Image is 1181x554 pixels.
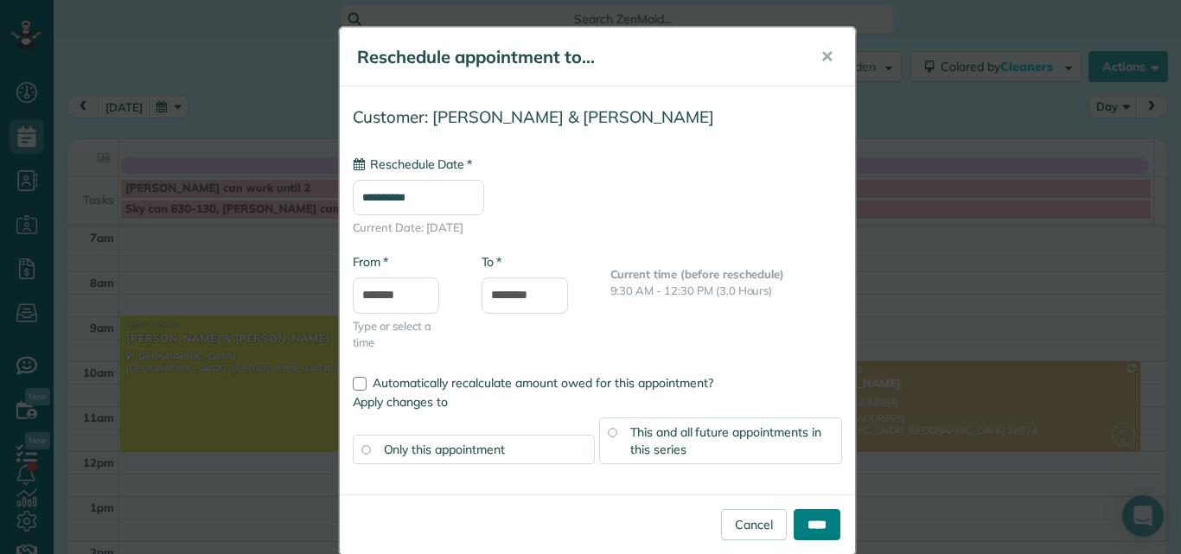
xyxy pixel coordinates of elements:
label: From [353,253,388,271]
label: Reschedule Date [353,156,472,173]
span: Only this appointment [384,442,505,457]
a: Cancel [721,509,787,540]
b: Current time (before reschedule) [610,267,785,281]
label: Apply changes to [353,393,842,411]
span: Automatically recalculate amount owed for this appointment? [373,375,713,391]
h5: Reschedule appointment to... [357,45,796,69]
span: Type or select a time [353,318,456,351]
input: Only this appointment [361,445,370,454]
p: 9:30 AM - 12:30 PM (3.0 Hours) [610,283,842,299]
span: ✕ [820,47,833,67]
label: To [482,253,501,271]
input: This and all future appointments in this series [608,428,616,436]
span: This and all future appointments in this series [630,424,821,457]
span: Current Date: [DATE] [353,220,842,236]
h4: Customer: [PERSON_NAME] & [PERSON_NAME] [353,108,842,126]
